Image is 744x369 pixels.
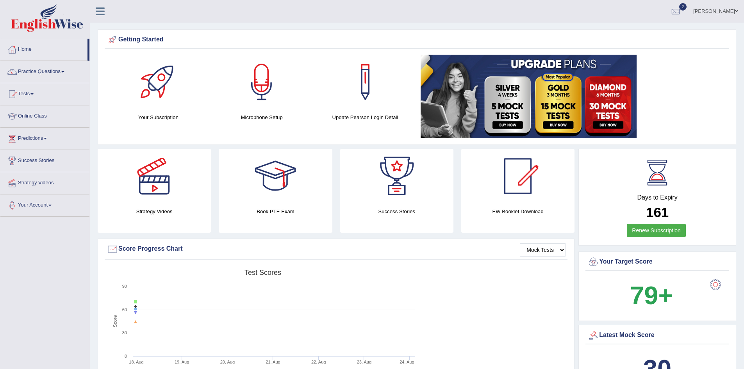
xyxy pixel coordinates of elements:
[125,354,127,358] text: 0
[0,83,89,103] a: Tests
[122,307,127,312] text: 60
[107,243,566,255] div: Score Progress Chart
[0,128,89,147] a: Predictions
[122,330,127,335] text: 30
[0,194,89,214] a: Your Account
[219,207,332,216] h4: Book PTE Exam
[461,207,575,216] h4: EW Booklet Download
[112,315,118,328] tspan: Score
[175,360,189,364] tspan: 19. Aug
[421,55,637,138] img: small5.jpg
[266,360,280,364] tspan: 21. Aug
[646,205,669,220] b: 161
[111,113,206,121] h4: Your Subscription
[122,284,127,289] text: 90
[0,150,89,169] a: Success Stories
[129,360,143,364] tspan: 18. Aug
[214,113,310,121] h4: Microphone Setup
[0,172,89,192] a: Strategy Videos
[311,360,326,364] tspan: 22. Aug
[98,207,211,216] h4: Strategy Videos
[357,360,371,364] tspan: 23. Aug
[587,194,727,201] h4: Days to Expiry
[220,360,235,364] tspan: 20. Aug
[400,360,414,364] tspan: 24. Aug
[679,3,687,11] span: 2
[0,105,89,125] a: Online Class
[0,39,87,58] a: Home
[630,281,673,310] b: 79+
[318,113,413,121] h4: Update Pearson Login Detail
[340,207,453,216] h4: Success Stories
[587,256,727,268] div: Your Target Score
[107,34,727,46] div: Getting Started
[587,330,727,341] div: Latest Mock Score
[244,269,281,276] tspan: Test scores
[0,61,89,80] a: Practice Questions
[627,224,686,237] a: Renew Subscription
